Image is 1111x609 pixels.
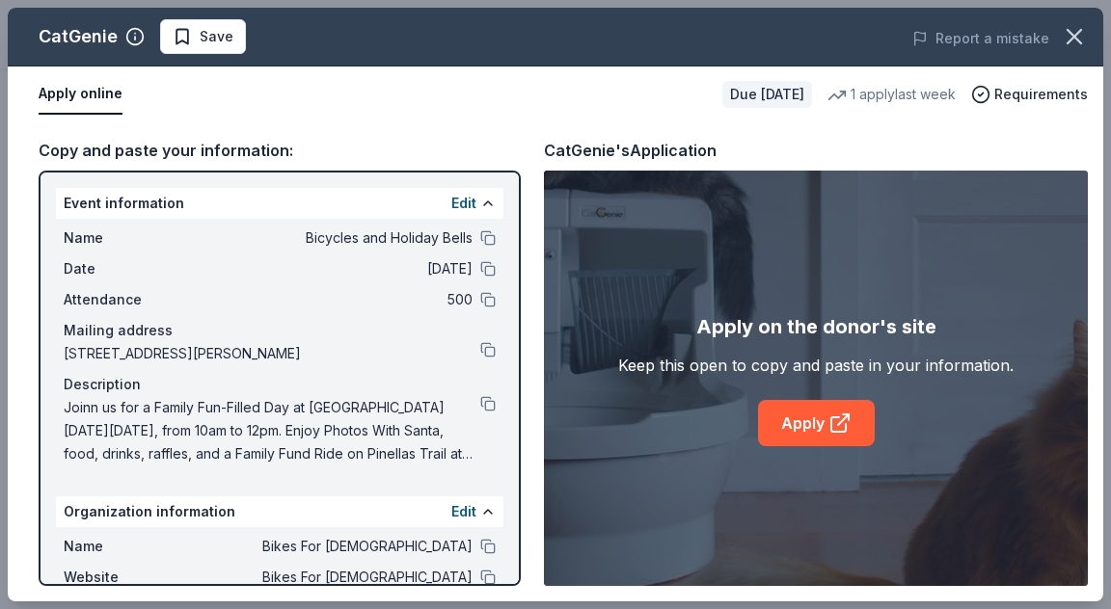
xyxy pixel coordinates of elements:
[193,226,473,250] span: Bicycles and Holiday Bells
[64,373,496,396] div: Description
[827,83,956,106] div: 1 apply last week
[971,83,1088,106] button: Requirements
[193,257,473,280] span: [DATE]
[912,27,1049,50] button: Report a mistake
[56,496,503,527] div: Organization information
[618,354,1014,377] div: Keep this open to copy and paste in your information.
[193,566,473,589] span: Bikes For [DEMOGRAPHIC_DATA]
[64,342,480,365] span: [STREET_ADDRESS][PERSON_NAME]
[64,226,193,250] span: Name
[39,74,122,115] button: Apply online
[64,566,193,589] span: Website
[451,500,476,523] button: Edit
[160,19,246,54] button: Save
[758,400,875,446] a: Apply
[200,25,233,48] span: Save
[64,319,496,342] div: Mailing address
[994,83,1088,106] span: Requirements
[696,311,936,342] div: Apply on the donor's site
[193,288,473,311] span: 500
[39,21,118,52] div: CatGenie
[451,192,476,215] button: Edit
[39,138,521,163] div: Copy and paste your information:
[193,535,473,558] span: Bikes For [DEMOGRAPHIC_DATA]
[56,188,503,219] div: Event information
[64,257,193,280] span: Date
[722,81,812,108] div: Due [DATE]
[64,535,193,558] span: Name
[64,288,193,311] span: Attendance
[544,138,717,163] div: CatGenie's Application
[64,396,480,465] span: Joinn us for a Family Fun-Filled Day at [GEOGRAPHIC_DATA] [DATE][DATE], from 10am to 12pm. Enjoy ...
